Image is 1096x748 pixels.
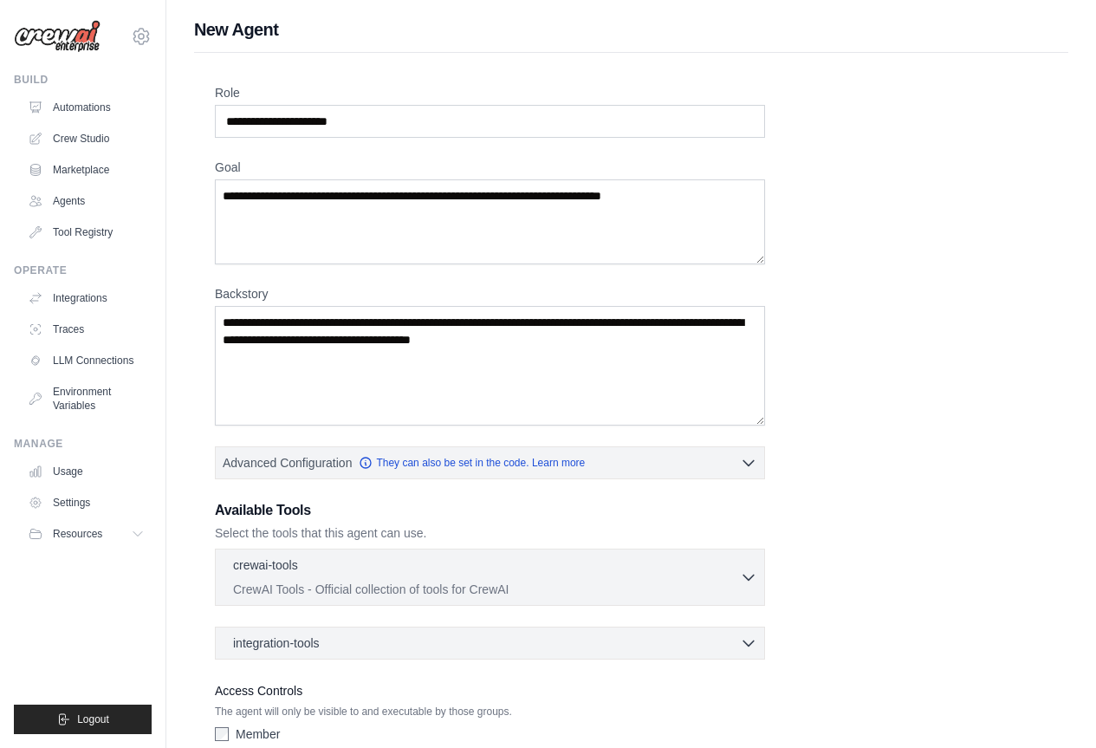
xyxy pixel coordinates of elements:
[14,263,152,277] div: Operate
[77,712,109,726] span: Logout
[21,94,152,121] a: Automations
[223,454,352,472] span: Advanced Configuration
[216,447,764,478] button: Advanced Configuration They can also be set in the code. Learn more
[236,725,280,743] label: Member
[14,73,152,87] div: Build
[21,458,152,485] a: Usage
[21,315,152,343] a: Traces
[21,520,152,548] button: Resources
[223,556,757,598] button: crewai-tools CrewAI Tools - Official collection of tools for CrewAI
[215,500,765,521] h3: Available Tools
[215,159,765,176] label: Goal
[215,680,765,701] label: Access Controls
[14,20,101,53] img: Logo
[359,456,585,470] a: They can also be set in the code. Learn more
[14,437,152,451] div: Manage
[233,581,740,598] p: CrewAI Tools - Official collection of tools for CrewAI
[194,17,1068,42] h1: New Agent
[53,527,102,541] span: Resources
[21,187,152,215] a: Agents
[223,634,757,652] button: integration-tools
[233,634,320,652] span: integration-tools
[215,705,765,719] p: The agent will only be visible to and executable by those groups.
[215,285,765,302] label: Backstory
[215,84,765,101] label: Role
[21,156,152,184] a: Marketplace
[21,347,152,374] a: LLM Connections
[215,524,765,542] p: Select the tools that this agent can use.
[21,125,152,153] a: Crew Studio
[233,556,298,574] p: crewai-tools
[14,705,152,734] button: Logout
[21,489,152,517] a: Settings
[21,218,152,246] a: Tool Registry
[21,378,152,420] a: Environment Variables
[21,284,152,312] a: Integrations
